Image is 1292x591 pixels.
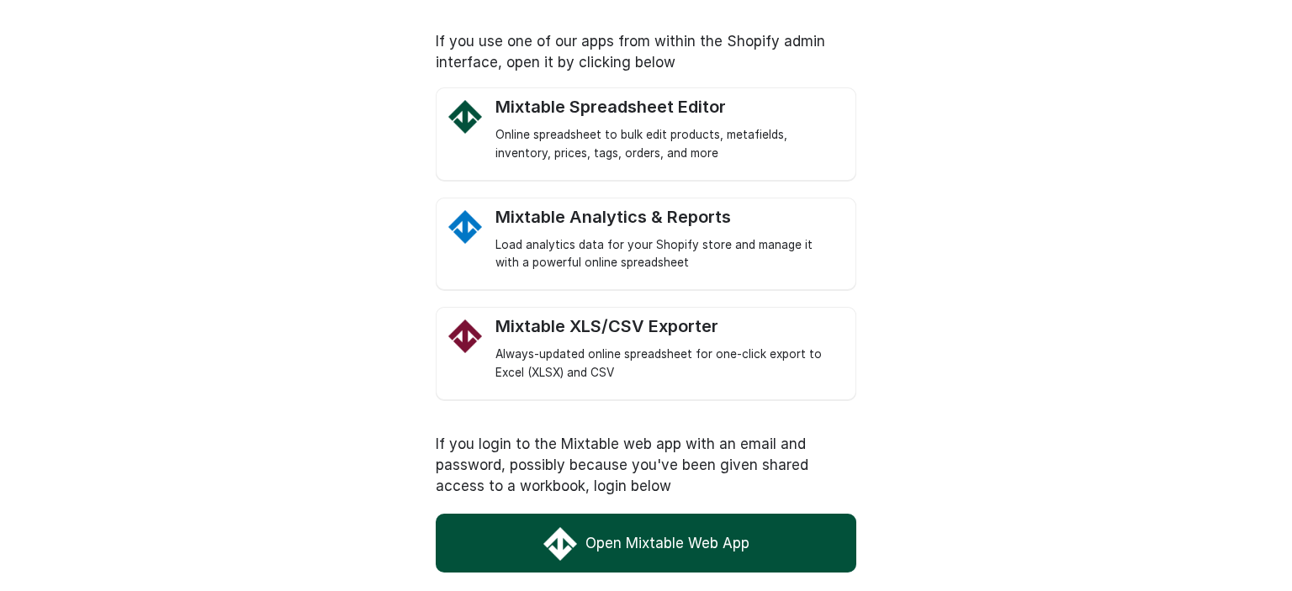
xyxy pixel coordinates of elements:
[495,236,839,273] div: Load analytics data for your Shopify store and manage it with a powerful online spreadsheet
[495,126,839,163] div: Online spreadsheet to bulk edit products, metafields, inventory, prices, tags, orders, and more
[495,207,839,273] a: Mixtable Analytics Mixtable Analytics & Reports Load analytics data for your Shopify store and ma...
[448,319,482,353] img: Mixtable Excel and CSV Exporter app Logo
[448,210,482,244] img: Mixtable Analytics
[543,527,577,561] img: Mixtable Web App
[436,434,856,497] p: If you login to the Mixtable web app with an email and password, possibly because you've been giv...
[436,514,856,573] a: Open Mixtable Web App
[495,97,839,118] div: Mixtable Spreadsheet Editor
[495,97,839,163] a: Mixtable Spreadsheet Editor Logo Mixtable Spreadsheet Editor Online spreadsheet to bulk edit prod...
[436,31,856,73] p: If you use one of our apps from within the Shopify admin interface, open it by clicking below
[495,316,839,337] div: Mixtable XLS/CSV Exporter
[495,346,839,383] div: Always-updated online spreadsheet for one-click export to Excel (XLSX) and CSV
[448,100,482,134] img: Mixtable Spreadsheet Editor Logo
[495,316,839,383] a: Mixtable Excel and CSV Exporter app Logo Mixtable XLS/CSV Exporter Always-updated online spreadsh...
[495,207,839,228] div: Mixtable Analytics & Reports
